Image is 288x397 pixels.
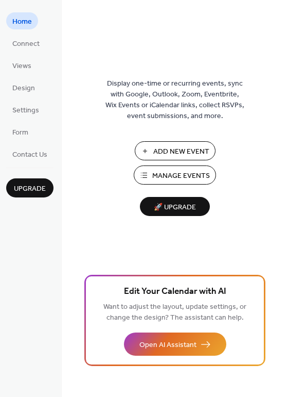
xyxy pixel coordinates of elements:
[12,105,39,116] span: Settings
[153,146,209,157] span: Add New Event
[135,141,215,160] button: Add New Event
[14,184,46,194] span: Upgrade
[6,123,34,140] a: Form
[12,127,28,138] span: Form
[6,57,38,74] a: Views
[105,78,244,122] span: Display one-time or recurring events, sync with Google, Outlook, Zoom, Eventbrite, Wix Events or ...
[12,61,31,72] span: Views
[152,171,210,181] span: Manage Events
[6,79,41,96] a: Design
[134,166,216,185] button: Manage Events
[124,285,226,299] span: Edit Your Calendar with AI
[140,197,210,216] button: 🚀 Upgrade
[139,340,196,351] span: Open AI Assistant
[12,150,47,160] span: Contact Us
[6,145,53,162] a: Contact Us
[12,39,40,49] span: Connect
[6,178,53,197] button: Upgrade
[12,16,32,27] span: Home
[12,83,35,94] span: Design
[103,300,246,325] span: Want to adjust the layout, update settings, or change the design? The assistant can help.
[146,201,204,214] span: 🚀 Upgrade
[6,101,45,118] a: Settings
[6,12,38,29] a: Home
[124,333,226,356] button: Open AI Assistant
[6,35,46,52] a: Connect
